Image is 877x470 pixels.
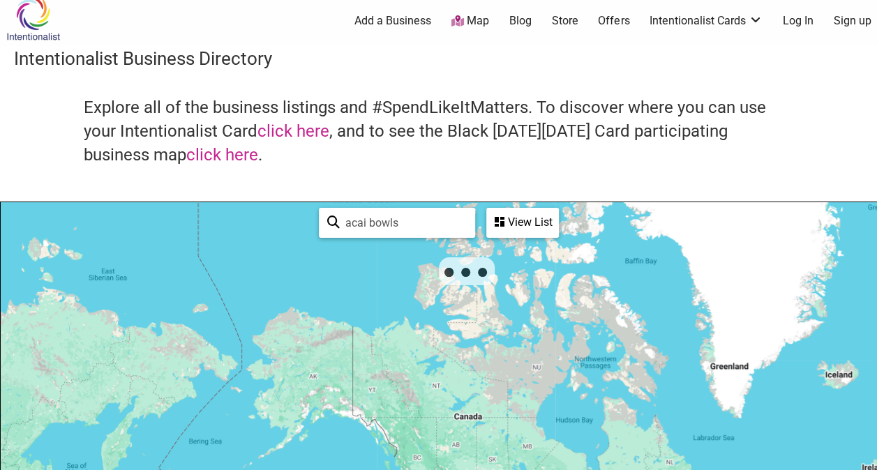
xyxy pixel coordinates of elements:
[551,13,578,29] a: Store
[257,121,329,141] a: click here
[84,96,793,167] h4: Explore all of the business listings and #SpendLikeItMatters. To discover where you can use your ...
[319,208,475,238] div: Type to search and filter
[488,209,557,236] div: View List
[354,13,431,29] a: Add a Business
[451,13,489,29] a: Map
[650,13,763,29] a: Intentionalist Cards
[186,145,258,165] a: click here
[598,13,629,29] a: Offers
[783,13,814,29] a: Log In
[340,209,467,236] input: Type to find and filter...
[834,13,871,29] a: Sign up
[14,46,863,71] h3: Intentionalist Business Directory
[486,208,559,238] div: See a list of the visible businesses
[509,13,532,29] a: Blog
